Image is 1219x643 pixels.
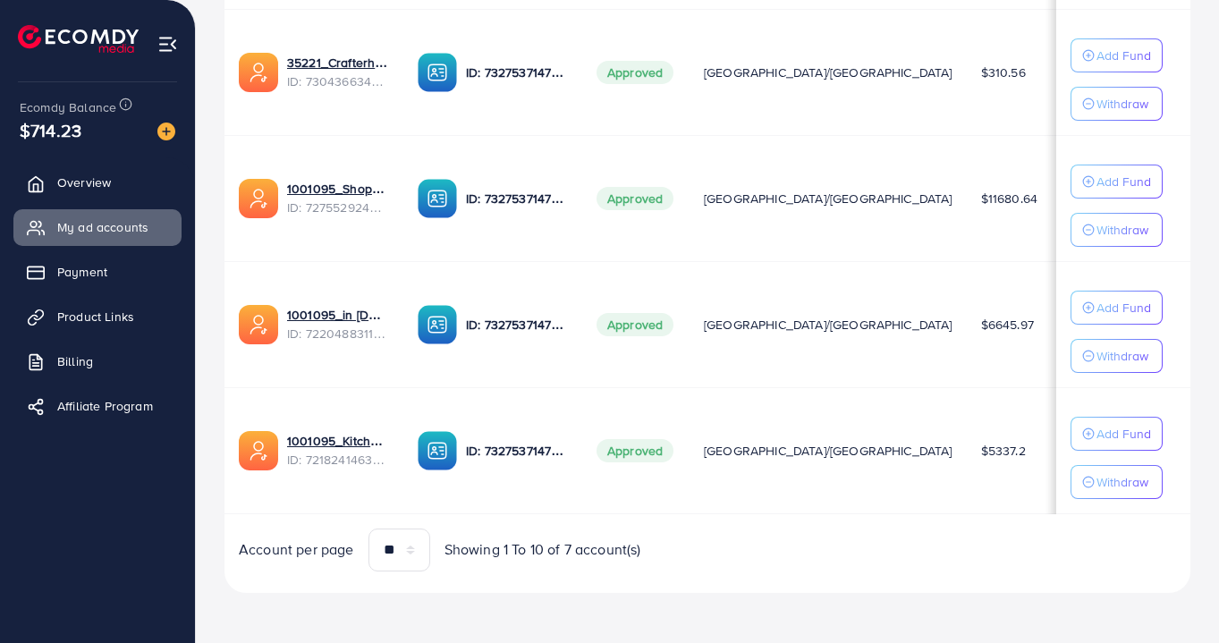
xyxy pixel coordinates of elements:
[1071,339,1163,373] button: Withdraw
[466,62,568,83] p: ID: 7327537147282571265
[981,442,1026,460] span: $5337.2
[13,209,182,245] a: My ad accounts
[18,25,139,53] img: logo
[287,432,389,469] div: <span class='underline'>1001095_Kitchenlyst_1680641549988</span></br>7218241463522476034
[287,451,389,469] span: ID: 7218241463522476034
[287,54,389,72] a: 35221_Crafterhide ad_1700680330947
[287,54,389,90] div: <span class='underline'>35221_Crafterhide ad_1700680330947</span></br>7304366343393296385
[1096,423,1151,444] p: Add Fund
[466,440,568,461] p: ID: 7327537147282571265
[1096,45,1151,66] p: Add Fund
[981,63,1026,81] span: $310.56
[157,123,175,140] img: image
[418,179,457,218] img: ic-ba-acc.ded83a64.svg
[239,53,278,92] img: ic-ads-acc.e4c84228.svg
[1096,171,1151,192] p: Add Fund
[1071,465,1163,499] button: Withdraw
[239,179,278,218] img: ic-ads-acc.e4c84228.svg
[1096,345,1148,367] p: Withdraw
[466,188,568,209] p: ID: 7327537147282571265
[57,263,107,281] span: Payment
[57,308,134,326] span: Product Links
[287,306,389,324] a: 1001095_in [DOMAIN_NAME]_1681150971525
[704,190,952,207] span: [GEOGRAPHIC_DATA]/[GEOGRAPHIC_DATA]
[287,325,389,343] span: ID: 7220488311670947841
[13,343,182,379] a: Billing
[57,173,111,191] span: Overview
[57,397,153,415] span: Affiliate Program
[287,432,389,450] a: 1001095_Kitchenlyst_1680641549988
[466,314,568,335] p: ID: 7327537147282571265
[597,439,673,462] span: Approved
[981,190,1037,207] span: $11680.64
[704,63,952,81] span: [GEOGRAPHIC_DATA]/[GEOGRAPHIC_DATA]
[1071,165,1163,199] button: Add Fund
[287,180,389,216] div: <span class='underline'>1001095_Shopping Center</span></br>7275529244510306305
[1071,417,1163,451] button: Add Fund
[418,305,457,344] img: ic-ba-acc.ded83a64.svg
[13,165,182,200] a: Overview
[1096,297,1151,318] p: Add Fund
[1096,93,1148,114] p: Withdraw
[1071,38,1163,72] button: Add Fund
[20,117,81,143] span: $714.23
[1071,291,1163,325] button: Add Fund
[287,306,389,343] div: <span class='underline'>1001095_in vogue.pk_1681150971525</span></br>7220488311670947841
[57,218,148,236] span: My ad accounts
[20,98,116,116] span: Ecomdy Balance
[981,316,1034,334] span: $6645.97
[597,313,673,336] span: Approved
[287,180,389,198] a: 1001095_Shopping Center
[418,431,457,470] img: ic-ba-acc.ded83a64.svg
[13,254,182,290] a: Payment
[13,388,182,424] a: Affiliate Program
[1096,219,1148,241] p: Withdraw
[287,72,389,90] span: ID: 7304366343393296385
[239,305,278,344] img: ic-ads-acc.e4c84228.svg
[239,539,354,560] span: Account per page
[287,199,389,216] span: ID: 7275529244510306305
[1071,87,1163,121] button: Withdraw
[239,431,278,470] img: ic-ads-acc.e4c84228.svg
[704,316,952,334] span: [GEOGRAPHIC_DATA]/[GEOGRAPHIC_DATA]
[597,187,673,210] span: Approved
[1143,563,1206,630] iframe: Chat
[1096,471,1148,493] p: Withdraw
[704,442,952,460] span: [GEOGRAPHIC_DATA]/[GEOGRAPHIC_DATA]
[1071,213,1163,247] button: Withdraw
[418,53,457,92] img: ic-ba-acc.ded83a64.svg
[57,352,93,370] span: Billing
[444,539,641,560] span: Showing 1 To 10 of 7 account(s)
[157,34,178,55] img: menu
[597,61,673,84] span: Approved
[13,299,182,334] a: Product Links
